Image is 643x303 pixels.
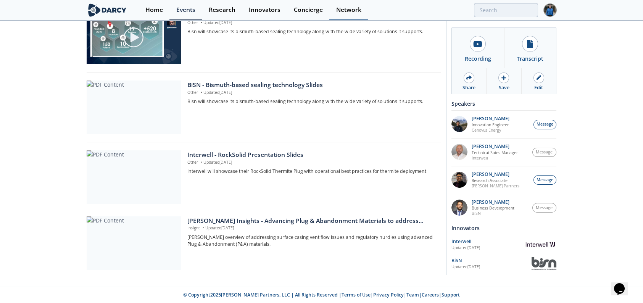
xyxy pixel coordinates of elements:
p: [PERSON_NAME] Partners [472,183,519,189]
img: 92797456-ae33-4003-90ad-aa7d548e479e [451,172,467,188]
a: Transcript [504,28,556,68]
div: BiSN [451,257,532,264]
div: Interwell - RockSolid Presentation Slides [187,150,435,160]
span: • [199,20,203,25]
img: 053ace79-7929-41af-8432-f3b8be43556c [451,144,467,160]
div: BiSN - Bismuth-based sealing technology Slides [187,81,435,90]
p: Interwell will showcase their RockSolid Thermite Plug with operational best practices for thermit... [187,168,435,175]
a: BiSN Updated[DATE] BiSN [451,257,556,270]
p: Other Updated [DATE] [187,90,435,96]
div: Save [498,84,509,91]
a: Careers [422,292,439,298]
div: Speakers [451,97,556,110]
p: Insight Updated [DATE] [187,225,435,231]
p: Innovation Engineer [472,122,509,127]
div: Concierge [294,7,323,13]
img: Video Content [87,11,181,64]
img: Interwell [524,241,556,248]
a: Support [442,292,460,298]
p: [PERSON_NAME] [472,144,518,149]
a: Video Content BiSN - Bismuth-based sealing technology Video Other •Updated[DATE] Bisn will showca... [87,11,441,64]
p: [PERSON_NAME] [472,172,519,177]
a: PDF Content Interwell - RockSolid Presentation Slides Other •Updated[DATE] Interwell will showcas... [87,150,441,204]
span: Message [536,149,553,155]
img: logo-wide.svg [87,3,128,17]
p: [PERSON_NAME] overview of addressing surface casing vent flow issues and regulatory hurdles using... [187,234,435,248]
a: Team [406,292,419,298]
img: BiSN [532,257,556,270]
div: Recording [465,55,491,63]
span: • [199,90,203,95]
p: [PERSON_NAME] [472,200,514,205]
div: Home [145,7,163,13]
p: Interwell [472,155,518,161]
span: Message [536,205,553,211]
a: Privacy Policy [373,292,404,298]
img: play-chapters-gray.svg [123,27,144,48]
div: Innovators [249,7,280,13]
a: Recording [452,28,504,68]
div: Share [463,84,475,91]
img: 8ba3b36f-8512-4101-be9e-81eff5ef329a [451,200,467,216]
img: e87ccc2b-9197-43e1-ab24-858e0685dd04 [451,116,467,132]
span: • [199,160,203,165]
p: BiSN [472,211,514,216]
p: Bisn will showcase its bismuth-based sealing technology along with the wide variety of solutions ... [187,98,435,105]
button: Message [533,120,556,129]
p: Business Development [472,205,514,211]
div: Research [209,7,235,13]
div: Network [336,7,361,13]
a: PDF Content BiSN - Bismuth-based sealing technology Slides Other •Updated[DATE] Bisn will showcas... [87,81,441,134]
a: PDF Content [PERSON_NAME] Insights - Advancing Plug & Abandonment Materials to address Surface Ca... [87,216,441,270]
div: Edit [534,84,543,91]
input: Advanced Search [474,3,538,17]
button: Message [532,148,557,157]
div: Updated [DATE] [451,245,524,251]
a: Terms of Use [342,292,371,298]
div: Transcript [517,55,543,63]
div: Updated [DATE] [451,264,532,270]
a: Edit [522,68,556,94]
iframe: chat widget [611,272,635,295]
img: Profile [543,3,557,17]
button: Message [532,203,557,213]
p: Cenovus Energy [472,127,509,133]
button: Message [533,175,556,185]
div: Events [176,7,195,13]
span: Message [537,121,553,127]
p: [PERSON_NAME] [472,116,509,121]
div: Innovators [451,221,556,235]
p: Research Associate [472,178,519,183]
p: © Copyright 2025 [PERSON_NAME] Partners, LLC | All Rights Reserved | | | | | [39,292,604,298]
p: Bisn will showcase its bismuth-based sealing technology along with the wide variety of solutions ... [187,28,435,35]
p: Technical Sales Manager [472,150,518,155]
p: Other Updated [DATE] [187,20,435,26]
p: Other Updated [DATE] [187,160,435,166]
div: [PERSON_NAME] Insights - Advancing Plug & Abandonment Materials to address Surface Casing Vent Fl... [187,216,435,226]
a: Interwell Updated[DATE] Interwell [451,238,556,251]
span: • [201,225,205,230]
div: Interwell [451,238,524,245]
span: Message [537,177,553,183]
